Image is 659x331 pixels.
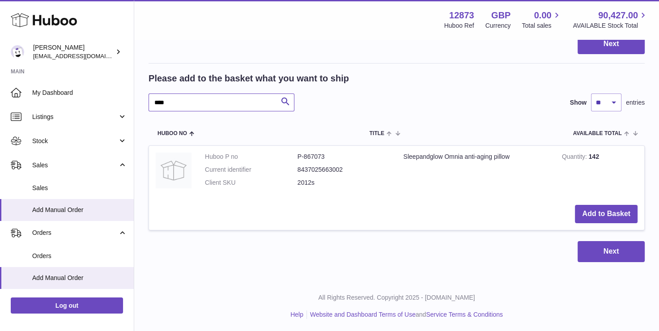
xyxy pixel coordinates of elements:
[575,205,638,223] button: Add to Basket
[491,9,510,21] strong: GBP
[522,21,561,30] span: Total sales
[570,98,587,107] label: Show
[32,229,118,237] span: Orders
[149,72,349,85] h2: Please add to the basket what you want to ship
[33,43,114,60] div: [PERSON_NAME]
[534,9,552,21] span: 0.00
[485,21,511,30] div: Currency
[32,113,118,121] span: Listings
[307,310,503,319] li: and
[598,9,638,21] span: 90,427.00
[573,21,648,30] span: AVAILABLE Stock Total
[555,146,644,198] td: 142
[205,153,298,161] dt: Huboo P no
[573,9,648,30] a: 90,427.00 AVAILABLE Stock Total
[444,21,474,30] div: Huboo Ref
[141,293,652,302] p: All Rights Reserved. Copyright 2025 - [DOMAIN_NAME]
[33,52,132,59] span: [EMAIL_ADDRESS][DOMAIN_NAME]
[32,184,127,192] span: Sales
[370,131,384,136] span: Title
[397,146,555,198] td: Sleepandglow Omnia anti-aging pillow
[522,9,561,30] a: 0.00 Total sales
[578,241,645,262] button: Next
[290,311,303,318] a: Help
[626,98,645,107] span: entries
[32,274,127,282] span: Add Manual Order
[298,178,390,187] dd: 2012s
[449,9,474,21] strong: 12873
[310,311,416,318] a: Website and Dashboard Terms of Use
[32,252,127,260] span: Orders
[562,153,589,162] strong: Quantity
[32,137,118,145] span: Stock
[426,311,503,318] a: Service Terms & Conditions
[11,45,24,59] img: tikhon.oleinikov@sleepandglow.com
[157,131,187,136] span: Huboo no
[11,297,123,314] a: Log out
[32,206,127,214] span: Add Manual Order
[298,153,390,161] dd: P-867073
[205,178,298,187] dt: Client SKU
[298,165,390,174] dd: 8437025663002
[573,131,622,136] span: AVAILABLE Total
[205,165,298,174] dt: Current identifier
[578,34,645,55] button: Next
[32,161,118,170] span: Sales
[156,153,191,188] img: Sleepandglow Omnia anti-aging pillow
[32,89,127,97] span: My Dashboard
